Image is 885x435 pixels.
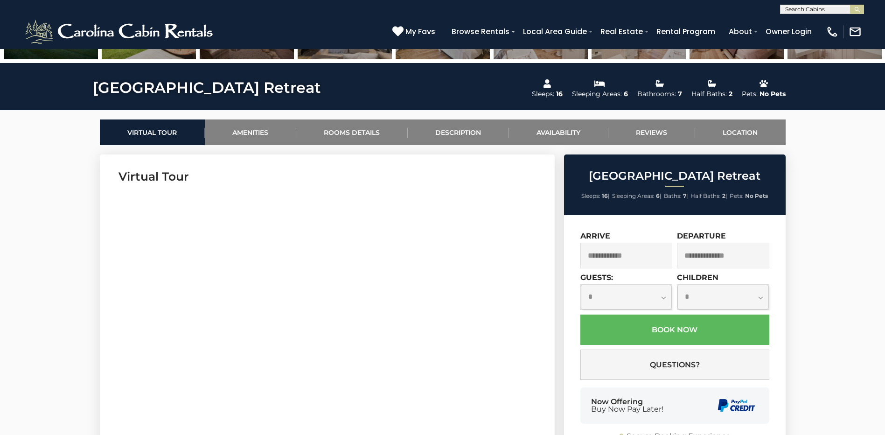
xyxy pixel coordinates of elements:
strong: 7 [683,192,686,199]
label: Arrive [580,232,610,240]
li: | [690,190,727,202]
a: Rental Program [652,23,720,40]
span: Pets: [730,192,744,199]
a: Real Estate [596,23,648,40]
span: My Favs [405,26,435,37]
a: Owner Login [761,23,816,40]
a: My Favs [392,26,438,38]
a: Availability [509,119,608,145]
a: Browse Rentals [447,23,514,40]
strong: No Pets [745,192,768,199]
a: Local Area Guide [518,23,592,40]
strong: 6 [656,192,660,199]
span: Sleeping Areas: [612,192,655,199]
a: Location [695,119,786,145]
img: mail-regular-white.png [849,25,862,38]
a: Rooms Details [296,119,408,145]
img: phone-regular-white.png [826,25,839,38]
a: Reviews [608,119,695,145]
span: Buy Now Pay Later! [591,406,663,413]
a: Virtual Tour [100,119,205,145]
button: Questions? [580,350,769,380]
li: | [612,190,662,202]
strong: 16 [602,192,608,199]
button: Book Now [580,315,769,345]
img: White-1-2.png [23,18,217,46]
span: Half Baths: [690,192,721,199]
h3: Virtual Tour [118,168,536,185]
h2: [GEOGRAPHIC_DATA] Retreat [566,170,783,182]
div: Now Offering [591,398,663,413]
label: Children [677,273,718,282]
label: Guests: [580,273,613,282]
li: | [581,190,610,202]
a: Description [408,119,509,145]
strong: 2 [722,192,725,199]
label: Departure [677,232,726,240]
a: Amenities [205,119,296,145]
span: Baths: [664,192,682,199]
span: Sleeps: [581,192,600,199]
li: | [664,190,688,202]
a: About [724,23,757,40]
